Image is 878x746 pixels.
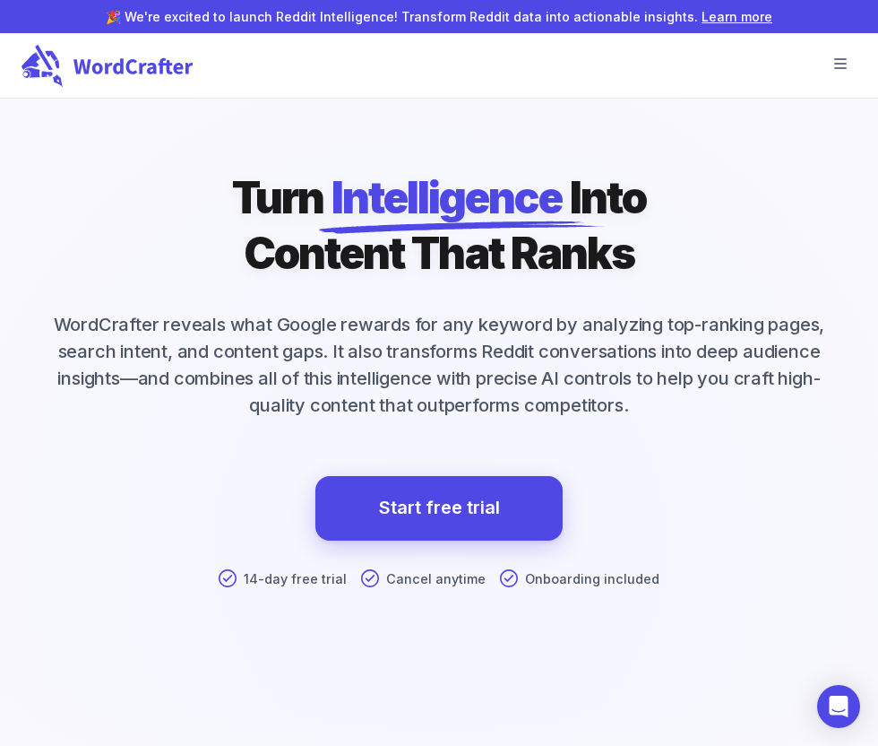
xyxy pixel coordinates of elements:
[29,7,849,26] p: 🎉 We're excited to launch Reddit Intelligence! Transform Reddit data into actionable insights.
[232,170,646,282] h1: Turn Into Content That Ranks
[379,492,500,524] a: Start free trial
[525,569,659,589] p: Onboarding included
[331,170,563,226] span: Intelligence
[702,9,772,24] a: Learn more
[22,311,856,419] p: WordCrafter reveals what Google rewards for any keyword by analyzing top-ranking pages, search in...
[386,569,486,589] p: Cancel anytime
[315,476,563,541] a: Start free trial
[817,685,860,728] div: Open Intercom Messenger
[244,569,347,589] p: 14-day free trial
